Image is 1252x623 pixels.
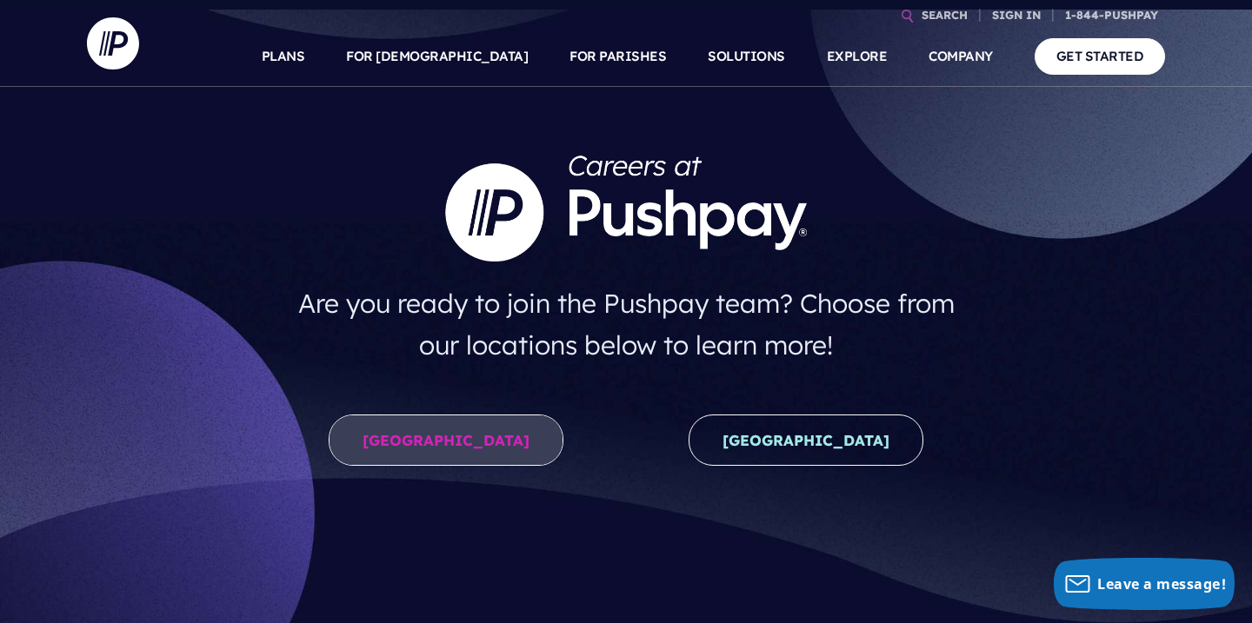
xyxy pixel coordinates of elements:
[929,26,993,87] a: COMPANY
[281,275,972,373] h4: Are you ready to join the Pushpay team? Choose from our locations below to learn more!
[1097,574,1226,593] span: Leave a message!
[1054,558,1235,610] button: Leave a message!
[569,26,666,87] a: FOR PARISHES
[827,26,888,87] a: EXPLORE
[346,26,528,87] a: FOR [DEMOGRAPHIC_DATA]
[1035,38,1166,74] a: GET STARTED
[329,414,563,466] a: [GEOGRAPHIC_DATA]
[708,26,785,87] a: SOLUTIONS
[689,414,923,466] a: [GEOGRAPHIC_DATA]
[262,26,305,87] a: PLANS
